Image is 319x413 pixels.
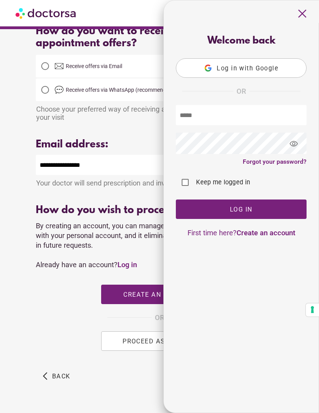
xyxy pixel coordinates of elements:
[237,86,246,97] span: OR
[237,229,295,237] a: Create an account
[101,285,218,304] button: Create an account
[176,229,307,237] p: First time here?
[36,205,283,217] div: How do you wish to proceed?
[123,291,195,298] span: Create an account
[54,61,64,71] img: email
[295,6,310,21] span: close
[176,58,307,78] button: Log in with Google
[283,133,304,154] span: visibility
[195,178,250,187] label: Keep me logged in
[176,35,307,47] div: Welcome back
[66,63,122,69] span: Receive offers via Email
[123,337,196,345] span: PROCEED AS A GUEST
[176,199,307,219] button: Log In
[36,175,283,187] div: Your doctor will send prescription and invoice here
[54,85,64,94] img: chat
[230,205,252,213] span: Log In
[36,26,283,50] div: How do you want to receive real-time appointment offers?
[40,366,74,386] button: arrow_back_ios Back
[306,303,319,317] button: Your consent preferences for tracking technologies
[52,372,70,380] span: Back
[217,65,279,72] span: Log in with Google
[36,139,283,151] div: Email address:
[117,261,137,269] a: Log in
[36,101,283,121] div: Choose your preferred way of receiving appointment offers and updates on your visit
[16,4,77,22] img: Doctorsa.com
[243,158,307,165] a: Forgot your password?
[66,87,174,93] span: Receive offers via WhatsApp (recommended)
[155,312,165,323] span: OR
[101,331,218,351] button: PROCEED AS A GUEST
[36,222,279,269] span: By creating an account, you can manage your appointments and requests with your personal account,...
